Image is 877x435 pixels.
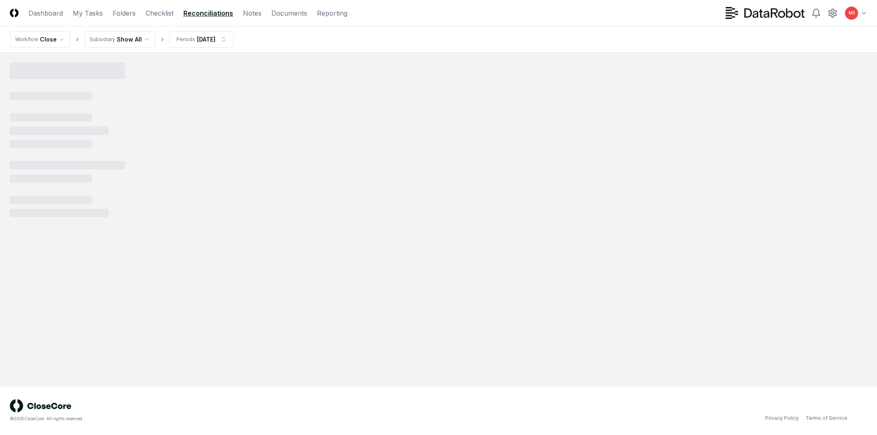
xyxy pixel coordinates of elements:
[10,399,72,412] img: logo
[805,414,847,422] a: Terms of Service
[169,31,234,48] button: Periods[DATE]
[28,8,63,18] a: Dashboard
[243,8,261,18] a: Notes
[765,414,799,422] a: Privacy Policy
[197,35,215,44] div: [DATE]
[90,36,115,43] div: Subsidiary
[10,31,234,48] nav: breadcrumb
[146,8,174,18] a: Checklist
[726,7,805,19] img: DataRobot logo
[15,36,38,43] div: Workflow
[73,8,103,18] a: My Tasks
[271,8,307,18] a: Documents
[10,416,439,422] div: © 2025 CloseCore. All rights reserved.
[317,8,347,18] a: Reporting
[844,6,859,21] button: MB
[183,8,233,18] a: Reconciliations
[113,8,136,18] a: Folders
[10,9,19,17] img: Logo
[849,10,855,16] span: MB
[176,36,195,43] div: Periods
